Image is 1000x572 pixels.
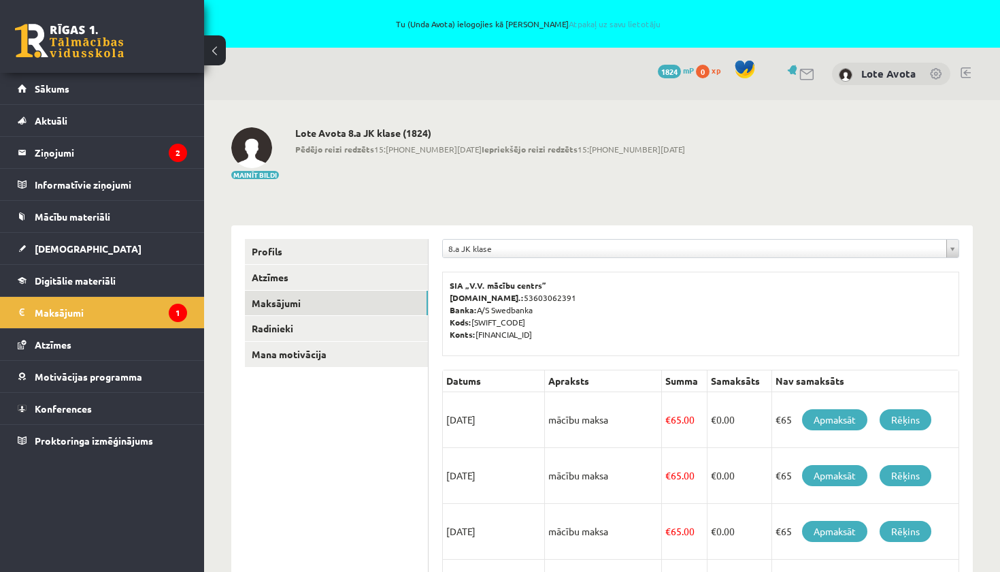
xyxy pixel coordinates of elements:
[295,144,374,155] b: Pēdējo reizi redzēts
[169,144,187,162] i: 2
[665,413,671,426] span: €
[707,392,772,448] td: 0.00
[772,504,959,560] td: €65
[231,171,279,179] button: Mainīt bildi
[661,448,707,504] td: 65.00
[880,521,931,542] a: Rēķins
[569,18,661,29] a: Atpakaļ uz savu lietotāju
[711,413,716,426] span: €
[295,143,685,155] span: 15:[PHONE_NUMBER][DATE] 15:[PHONE_NUMBER][DATE]
[245,291,428,316] a: Maksājumi
[880,409,931,430] a: Rēķins
[802,521,867,542] a: Apmaksāt
[772,370,959,392] th: Nav samaksāts
[18,425,187,456] a: Proktoringa izmēģinājums
[18,297,187,328] a: Maksājumi1
[450,329,476,340] b: Konts:
[35,242,141,255] span: [DEMOGRAPHIC_DATA]
[450,292,524,303] b: [DOMAIN_NAME].:
[18,105,187,136] a: Aktuāli
[35,297,187,328] legend: Maksājumi
[443,370,545,392] th: Datums
[448,240,941,257] span: 8.a JK klase
[707,370,772,392] th: Samaksāts
[683,65,694,76] span: mP
[35,434,153,447] span: Proktoringa izmēģinājums
[711,525,716,537] span: €
[545,392,662,448] td: mācību maksa
[861,67,916,80] a: Lote Avota
[450,279,952,340] p: 53603062391 A/S Swedbanka [SWIFT_CODE] [FINANCIAL_ID]
[35,210,110,223] span: Mācību materiāli
[156,20,900,28] span: Tu (Unda Avota) ielogojies kā [PERSON_NAME]
[35,82,69,95] span: Sākums
[802,465,867,486] a: Apmaksāt
[661,504,707,560] td: 65.00
[482,144,578,155] b: Iepriekšējo reizi redzēts
[443,392,545,448] td: [DATE]
[696,65,727,76] a: 0 xp
[15,24,124,58] a: Rīgas 1. Tālmācības vidusskola
[450,304,477,315] b: Banka:
[545,448,662,504] td: mācību maksa
[18,393,187,424] a: Konferences
[35,274,116,287] span: Digitālie materiāli
[35,370,142,383] span: Motivācijas programma
[231,127,272,168] img: Lote Avota
[245,239,428,264] a: Profils
[35,137,187,168] legend: Ziņojumi
[880,465,931,486] a: Rēķins
[661,392,707,448] td: 65.00
[772,448,959,504] td: €65
[450,317,471,328] b: Kods:
[450,280,547,291] b: SIA „V.V. mācību centrs”
[839,68,852,82] img: Lote Avota
[295,127,685,139] h2: Lote Avota 8.a JK klase (1824)
[35,402,92,415] span: Konferences
[169,304,187,322] i: 1
[658,65,681,78] span: 1824
[665,469,671,481] span: €
[35,114,67,127] span: Aktuāli
[712,65,720,76] span: xp
[18,169,187,200] a: Informatīvie ziņojumi
[545,370,662,392] th: Apraksts
[18,201,187,232] a: Mācību materiāli
[443,240,959,257] a: 8.a JK klase
[35,338,71,351] span: Atzīmes
[711,469,716,481] span: €
[802,409,867,430] a: Apmaksāt
[661,370,707,392] th: Summa
[18,361,187,392] a: Motivācijas programma
[35,169,187,200] legend: Informatīvie ziņojumi
[696,65,710,78] span: 0
[18,73,187,104] a: Sākums
[245,342,428,367] a: Mana motivācija
[707,448,772,504] td: 0.00
[443,504,545,560] td: [DATE]
[18,233,187,264] a: [DEMOGRAPHIC_DATA]
[707,504,772,560] td: 0.00
[18,137,187,168] a: Ziņojumi2
[245,316,428,341] a: Radinieki
[18,265,187,296] a: Digitālie materiāli
[443,448,545,504] td: [DATE]
[545,504,662,560] td: mācību maksa
[772,392,959,448] td: €65
[658,65,694,76] a: 1824 mP
[665,525,671,537] span: €
[18,329,187,360] a: Atzīmes
[245,265,428,290] a: Atzīmes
